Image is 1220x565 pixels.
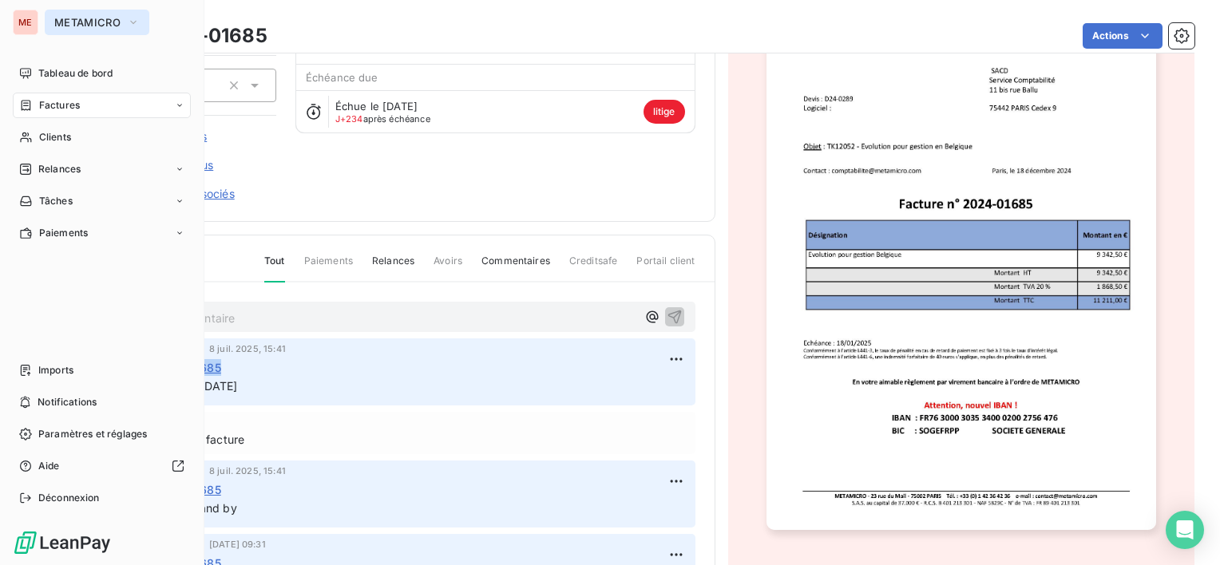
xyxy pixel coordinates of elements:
span: 8 juil. 2025, 15:41 [209,344,286,354]
span: 8 juil. 2025, 15:41 [209,466,286,476]
span: METAMICRO [54,16,121,29]
span: Factures [39,98,80,113]
h3: 2024-01685 [149,22,267,50]
button: Actions [1083,23,1163,49]
span: Paiements [304,254,353,281]
a: Aide [13,453,191,479]
span: [Litige] paiement [DATE] [106,379,238,393]
div: Open Intercom Messenger [1166,511,1204,549]
span: Creditsafe [569,254,618,281]
span: Portail client [636,254,695,281]
span: Déconnexion [38,491,100,505]
span: J+234 [335,113,363,124]
span: Commentaires [481,254,550,281]
span: Relances [38,162,81,176]
span: Tout [264,254,285,282]
span: Paramètres et réglages [38,427,147,441]
span: Échéance due [306,71,378,84]
span: Imports [38,363,73,377]
span: Avoirs [434,254,462,281]
span: Tableau de bord [38,66,113,81]
span: Échue le [DATE] [335,100,418,113]
div: ME [13,10,38,35]
span: Relances [372,254,414,281]
span: Aide [38,459,60,473]
span: Tâches [39,194,73,208]
span: Notifications [38,395,97,409]
img: Logo LeanPay [13,530,112,555]
span: Paiements [39,226,88,240]
span: [DATE] 09:31 [209,539,266,549]
span: après échéance [335,114,430,124]
span: litige [644,100,685,124]
span: Litige : mise en stand by [106,501,237,515]
span: Clients [39,130,71,144]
